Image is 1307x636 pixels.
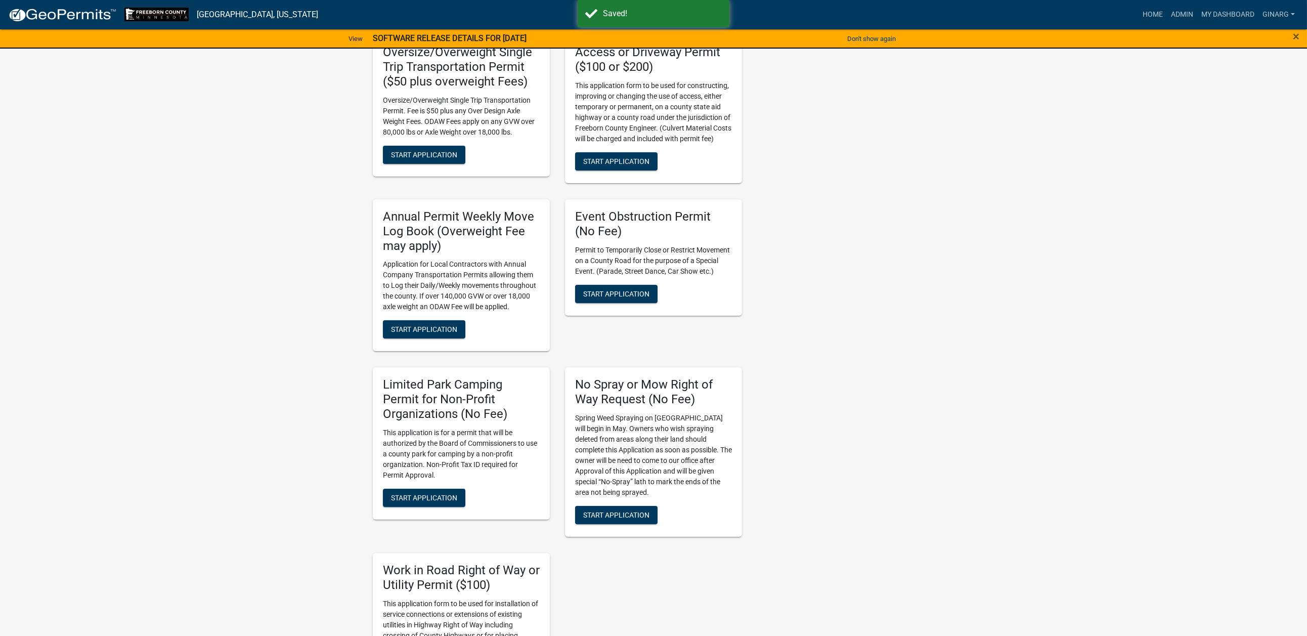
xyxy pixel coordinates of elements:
h5: Work in Road Right of Way or Utility Permit ($100) [383,563,540,592]
button: Start Application [383,489,465,507]
h5: No Spray or Mow Right of Way Request (No Fee) [575,377,732,407]
p: Spring Weed Spraying on [GEOGRAPHIC_DATA] will begin in May. Owners who wish spraying deleted fro... [575,413,732,498]
strong: SOFTWARE RELEASE DETAILS FOR [DATE] [373,33,527,43]
a: Home [1139,5,1167,24]
span: Start Application [391,325,457,333]
a: ginarg [1258,5,1299,24]
h5: Access or Driveway Permit ($100 or $200) [575,45,732,74]
a: View [344,30,367,47]
a: Admin [1167,5,1197,24]
p: Oversize/Overweight Single Trip Transportation Permit. Fee is $50 plus any Over Design Axle Weigh... [383,95,540,138]
button: Close [1293,30,1299,43]
p: This application is for a permit that will be authorized by the Board of Commissioners to use a c... [383,428,540,481]
span: Start Application [583,511,649,519]
h5: Oversize/Overweight Single Trip Transportation Permit ($50 plus overweight Fees) [383,45,540,89]
img: Freeborn County, Minnesota [124,8,189,21]
button: Start Application [383,146,465,164]
span: Start Application [583,157,649,165]
a: My Dashboard [1197,5,1258,24]
p: Application for Local Contractors with Annual Company Transportation Permits allowing them to Log... [383,259,540,312]
button: Start Application [575,506,658,524]
span: × [1293,29,1299,44]
button: Start Application [575,152,658,171]
button: Don't show again [843,30,900,47]
button: Start Application [383,320,465,338]
h5: Limited Park Camping Permit for Non-Profit Organizations (No Fee) [383,377,540,421]
p: This application form to be used for constructing, improving or changing the use of access, eithe... [575,80,732,144]
div: Saved! [603,8,722,20]
span: Start Application [391,493,457,501]
h5: Annual Permit Weekly Move Log Book (Overweight Fee may apply) [383,209,540,253]
h5: Event Obstruction Permit (No Fee) [575,209,732,239]
button: Start Application [575,285,658,303]
p: Permit to Temporarily Close or Restrict Movement on a County Road for the purpose of a Special Ev... [575,245,732,277]
span: Start Application [583,289,649,298]
span: Start Application [391,150,457,158]
a: [GEOGRAPHIC_DATA], [US_STATE] [197,6,318,23]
